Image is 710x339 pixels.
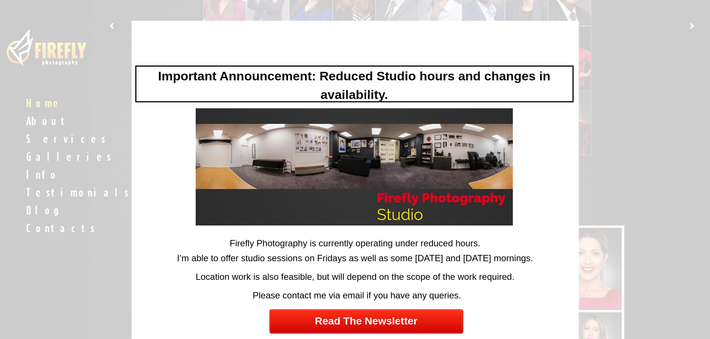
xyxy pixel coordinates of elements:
div: Please contact me via email if you have any queries. [135,289,579,306]
div: I’m able to offer studio sessions on Fridays as well as some [DATE] and [DATE] mornings. [133,252,577,268]
div: Important Announcement: Reduced Studio hours and changes in availability. [135,65,574,102]
div: Location work is also feasible, but will depend on the scope of the work required. [133,270,577,287]
a: Read The Newsletter [269,309,463,333]
div: Firefly Photography is currently operating under reduced hours. [133,237,577,250]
